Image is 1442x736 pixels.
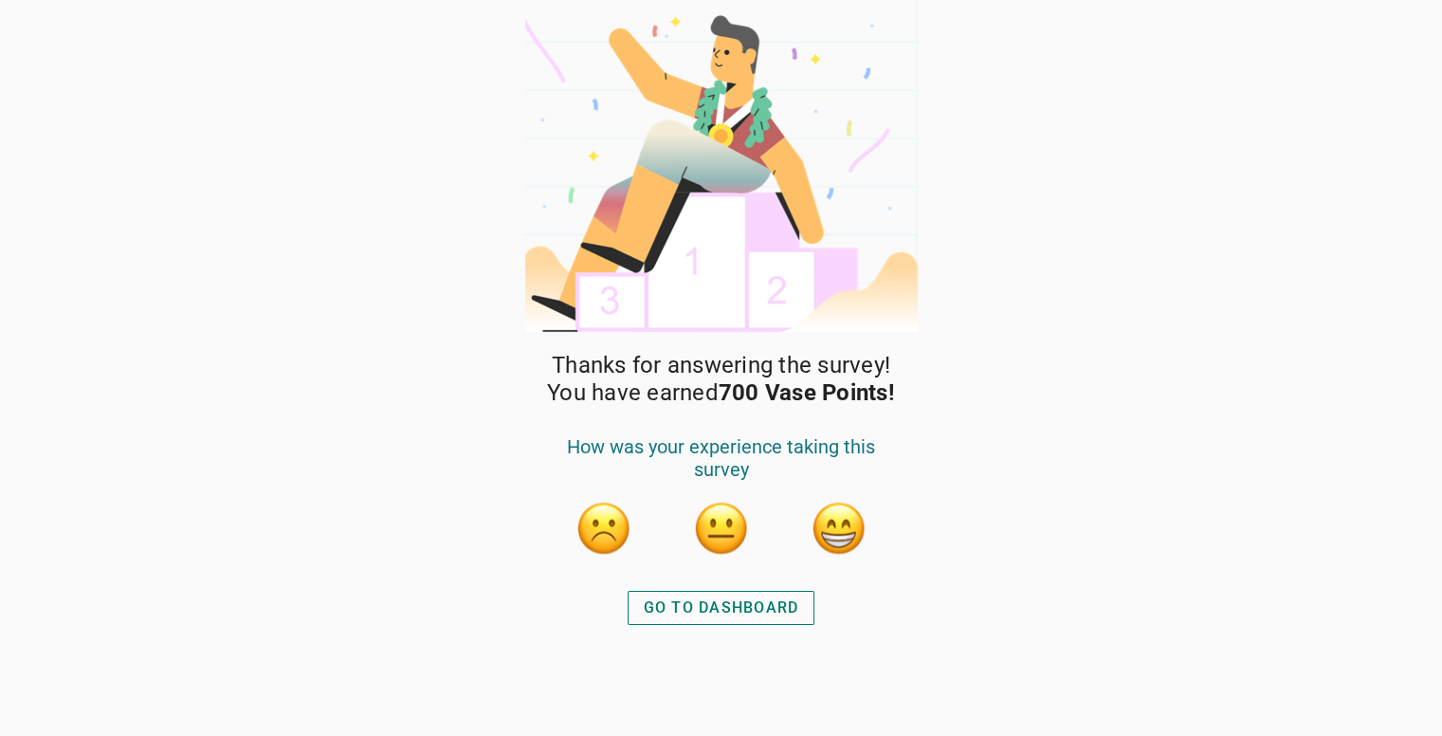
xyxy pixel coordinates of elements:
[552,352,890,379] span: Thanks for answering the survey!
[628,591,815,625] button: GO TO DASHBOARD
[719,379,895,406] strong: 700 Vase Points!
[545,435,898,500] div: How was your experience taking this survey
[644,597,799,619] div: GO TO DASHBOARD
[547,379,895,407] span: You have earned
